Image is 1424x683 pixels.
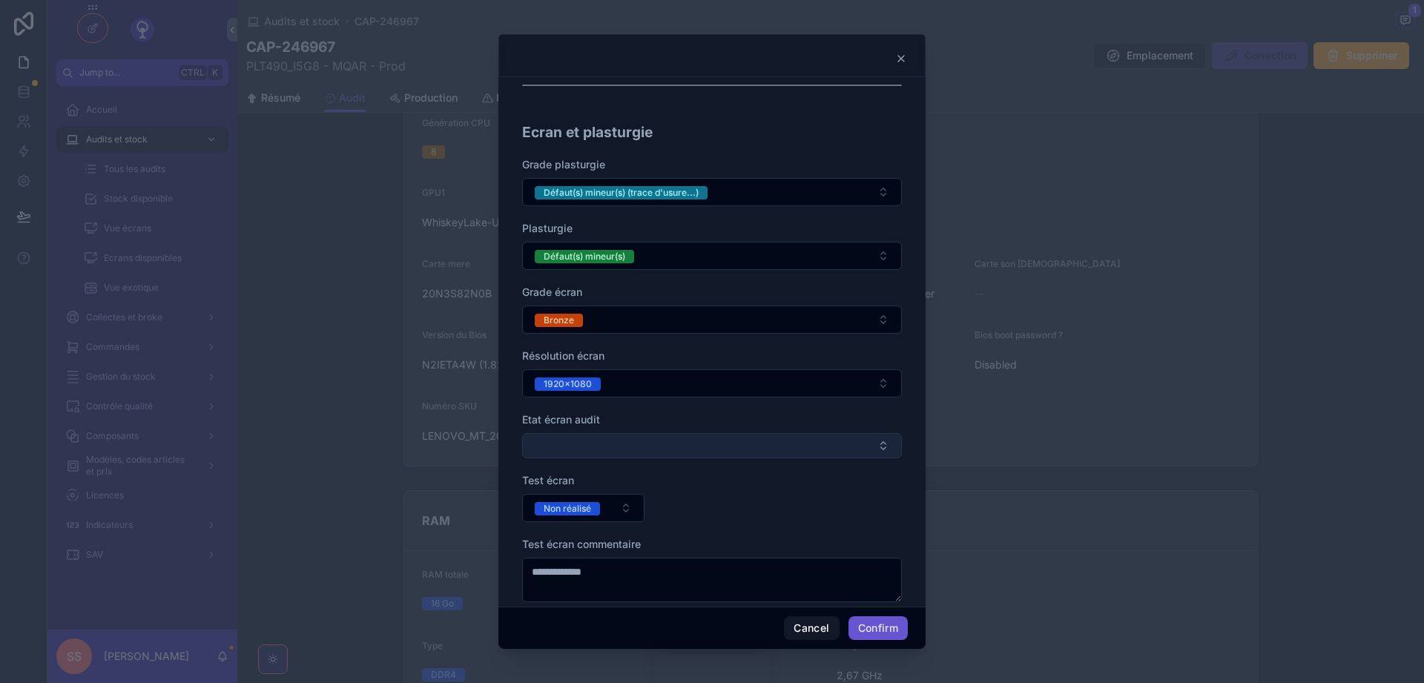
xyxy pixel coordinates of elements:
button: Select Button [522,178,902,206]
span: Résolution écran [522,349,604,362]
div: Non réalisé [544,502,591,515]
button: Select Button [522,306,902,334]
span: Etat écran audit [522,413,600,426]
span: Test écran commentaire [522,538,641,550]
button: Cancel [784,616,839,640]
h1: Ecran et plasturgie [522,122,653,142]
span: Plasturgie [522,222,573,234]
span: Grade plasturgie [522,158,605,171]
span: Test écran [522,474,574,486]
button: Select Button [522,494,645,522]
button: Select Button [522,242,902,270]
span: Grade écran [522,286,582,298]
button: Confirm [848,616,908,640]
div: Bronze [544,314,574,327]
button: Select Button [522,369,902,397]
div: Défaut(s) mineur(s) [544,250,625,263]
div: 1920x1080 [544,377,592,391]
button: Unselect DEFAUTS_MINEURS [535,248,634,263]
div: Défaut(s) mineur(s) (trace d'usure...) [544,186,699,199]
button: Select Button [522,433,902,458]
